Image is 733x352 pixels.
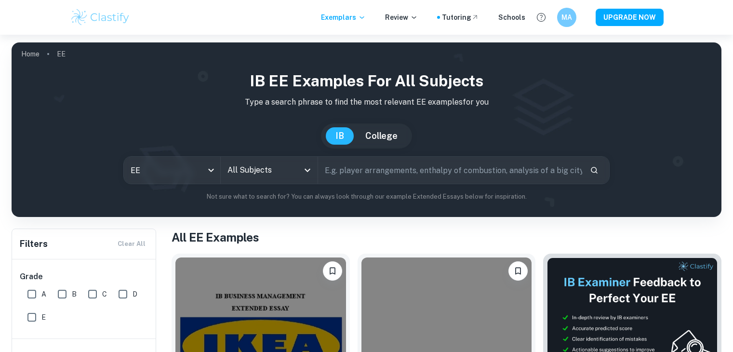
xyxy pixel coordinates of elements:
button: UPGRADE NOW [596,9,664,26]
span: C [102,289,107,299]
h6: Filters [20,237,48,251]
img: Clastify logo [70,8,131,27]
p: Exemplars [321,12,366,23]
h1: IB EE examples for all subjects [19,69,714,93]
h1: All EE Examples [172,229,721,246]
p: EE [57,49,66,59]
span: D [133,289,137,299]
p: Type a search phrase to find the most relevant EE examples for you [19,96,714,108]
span: E [41,312,46,323]
button: IB [326,127,354,145]
h6: MA [561,12,572,23]
div: EE [124,157,220,184]
button: Open [301,163,314,177]
h6: Grade [20,271,149,283]
button: MA [557,8,576,27]
p: Not sure what to search for? You can always look through our example Extended Essays below for in... [19,192,714,202]
button: College [356,127,407,145]
button: Help and Feedback [533,9,549,26]
button: Bookmark [508,261,528,281]
span: B [72,289,77,299]
span: A [41,289,46,299]
button: Search [586,162,602,178]
input: E.g. player arrangements, enthalpy of combustion, analysis of a big city... [318,157,582,184]
img: profile cover [12,42,721,217]
button: Bookmark [323,261,342,281]
a: Home [21,47,40,61]
p: Review [385,12,418,23]
a: Tutoring [442,12,479,23]
a: Schools [498,12,525,23]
